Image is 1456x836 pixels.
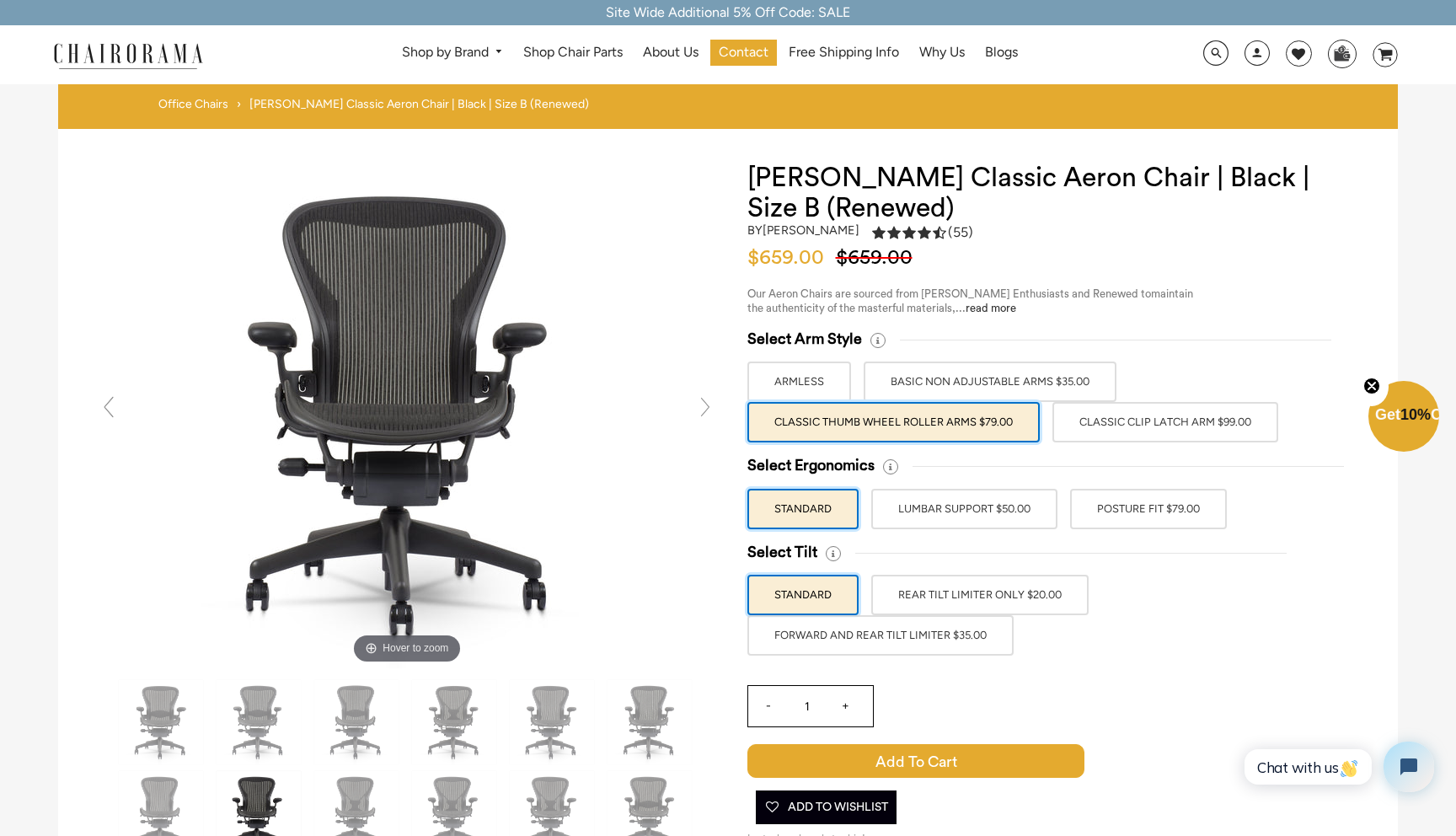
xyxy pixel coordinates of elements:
span: [PERSON_NAME] Classic Aeron Chair | Black | Size B (Renewed) [249,97,589,112]
a: Free Shipping Info [780,40,907,66]
span: Contact [719,44,768,62]
label: BASIC NON ADJUSTABLE ARMS $35.00 [864,362,1116,402]
label: POSTURE FIT $79.00 [1070,489,1227,529]
a: Office Chairs [158,97,228,112]
label: STANDARD [747,575,859,615]
span: Our Aeron Chairs are sourced from [PERSON_NAME] Enthusiasts and Renewed to [747,288,1151,299]
label: ARMLESS [747,362,851,402]
span: $659.00 [747,248,832,268]
h1: [PERSON_NAME] Classic Aeron Chair | Black | Size B (Renewed) [747,163,1364,223]
span: Why Us [919,44,965,62]
span: Select Arm Style [747,330,862,349]
label: Classic Thumb Wheel Roller Arms $79.00 [747,402,1040,442]
a: 4.5 rating (55 votes) [872,223,973,246]
span: Shop Chair Parts [523,44,623,62]
span: Free Shipping Info [789,44,899,62]
input: - [748,686,789,726]
img: DSC_4463_grande.jpg [154,163,660,668]
div: Get10%OffClose teaser [1368,383,1439,453]
button: Close teaser [1355,367,1389,406]
img: chairorama [44,40,212,70]
button: Add to Cart [747,744,1180,778]
label: LUMBAR SUPPORT $50.00 [871,489,1057,529]
img: Herman Miller Classic Aeron Chair | Black | Size B (Renewed) - chairorama [608,680,692,764]
a: Shop by Brand [393,40,512,66]
input: + [826,686,866,726]
a: About Us [634,40,707,66]
label: REAR TILT LIMITER ONLY $20.00 [871,575,1089,615]
span: $659.00 [836,248,921,268]
img: Herman Miller Classic Aeron Chair | Black | Size B (Renewed) - chairorama [510,680,594,764]
a: read more [966,303,1016,313]
label: FORWARD AND REAR TILT LIMITER $35.00 [747,615,1014,656]
span: 10% [1400,406,1431,423]
span: Add to Cart [747,744,1084,778]
a: [PERSON_NAME] [763,222,859,238]
a: Why Us [911,40,973,66]
a: Contact [710,40,777,66]
img: Herman Miller Classic Aeron Chair | Black | Size B (Renewed) - chairorama [217,680,301,764]
img: Herman Miller Classic Aeron Chair | Black | Size B (Renewed) - chairorama [314,680,399,764]
span: About Us [643,44,699,62]
h2: by [747,223,859,238]
a: Hover to zoom [154,406,660,422]
span: Select Tilt [747,543,817,562]
label: STANDARD [747,489,859,529]
label: Classic Clip Latch Arm $99.00 [1052,402,1278,442]
span: Blogs [985,44,1018,62]
span: Get Off [1375,406,1453,423]
span: Add To Wishlist [764,790,888,824]
img: Herman Miller Classic Aeron Chair | Black | Size B (Renewed) - chairorama [412,680,496,764]
nav: DesktopNavigation [284,40,1136,71]
nav: breadcrumbs [158,97,595,121]
span: Select Ergonomics [747,456,875,475]
iframe: Tidio Chat [1226,727,1448,807]
div: 4.5 rating (55 votes) [872,223,973,241]
span: › [237,97,241,112]
img: Herman Miller Classic Aeron Chair | Black | Size B (Renewed) - chairorama [119,680,203,764]
a: Blogs [977,40,1026,66]
button: Add To Wishlist [756,790,897,824]
a: Shop Chair Parts [515,40,631,66]
img: WhatsApp_Image_2024-07-12_at_16.23.01.webp [1329,40,1355,66]
span: (55) [948,224,973,242]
